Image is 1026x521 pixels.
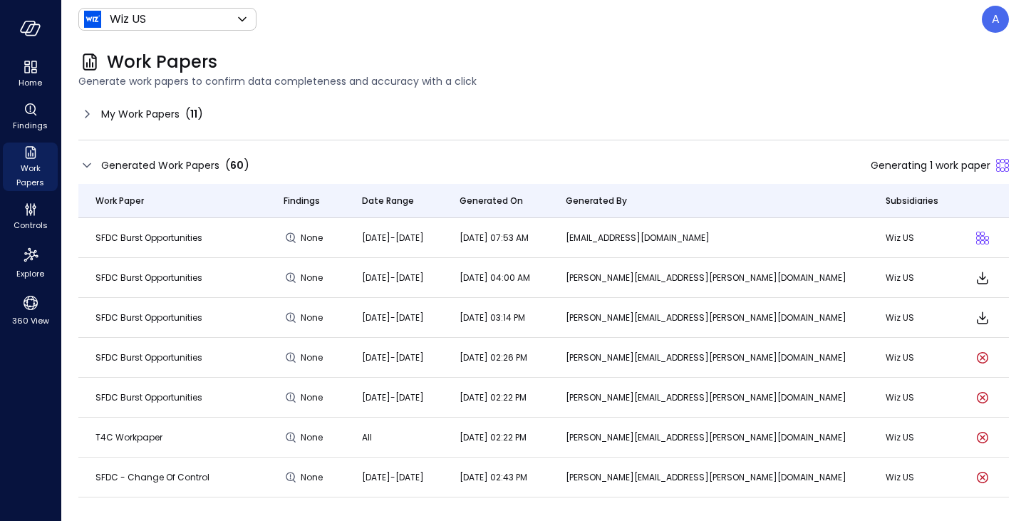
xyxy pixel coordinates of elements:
[13,118,48,133] span: Findings
[566,351,851,365] p: [PERSON_NAME][EMAIL_ADDRESS][PERSON_NAME][DOMAIN_NAME]
[16,267,44,281] span: Explore
[566,470,851,485] p: [PERSON_NAME][EMAIL_ADDRESS][PERSON_NAME][DOMAIN_NAME]
[3,143,58,191] div: Work Papers
[301,470,326,485] span: None
[14,218,48,232] span: Controls
[992,11,1000,28] p: A
[301,351,326,365] span: None
[974,269,991,287] span: Download
[566,194,627,208] span: Generated By
[101,106,180,122] span: My Work Papers
[95,431,162,443] span: T4C Workpaper
[362,194,414,208] span: Date Range
[362,351,424,363] span: [DATE]-[DATE]
[19,76,42,90] span: Home
[101,158,219,173] span: Generated Work Papers
[566,231,851,245] p: [EMAIL_ADDRESS][DOMAIN_NAME]
[976,232,989,244] div: Sliding puzzle loader
[95,471,209,483] span: SFDC - Change of control
[185,105,203,123] div: ( )
[95,351,202,363] span: SFDC Burst Opportunities
[3,242,58,282] div: Explore
[190,107,197,121] span: 11
[460,311,525,324] span: [DATE] 03:14 PM
[84,11,101,28] img: Icon
[95,272,202,284] span: SFDC Burst Opportunities
[974,389,991,406] button: Work paper generation failed
[460,471,527,483] span: [DATE] 02:43 PM
[886,430,940,445] p: Wiz US
[301,391,326,405] span: None
[886,194,938,208] span: Subsidiaries
[284,194,320,208] span: Findings
[110,11,146,28] p: Wiz US
[460,272,530,284] span: [DATE] 04:00 AM
[95,194,144,208] span: Work Paper
[460,391,527,403] span: [DATE] 02:22 PM
[566,391,851,405] p: [PERSON_NAME][EMAIL_ADDRESS][PERSON_NAME][DOMAIN_NAME]
[566,271,851,285] p: [PERSON_NAME][EMAIL_ADDRESS][PERSON_NAME][DOMAIN_NAME]
[362,272,424,284] span: [DATE]-[DATE]
[886,231,940,245] p: Wiz US
[12,314,49,328] span: 360 View
[974,469,991,486] button: Work paper generation failed
[301,271,326,285] span: None
[886,311,940,325] p: Wiz US
[225,157,249,174] div: ( )
[78,73,1009,89] span: Generate work papers to confirm data completeness and accuracy with a click
[974,429,991,446] button: Work paper generation failed
[974,349,991,366] button: Work paper generation failed
[886,470,940,485] p: Wiz US
[886,391,940,405] p: Wiz US
[460,431,527,443] span: [DATE] 02:22 PM
[976,232,989,244] div: Generating work paper
[3,100,58,134] div: Findings
[566,311,851,325] p: [PERSON_NAME][EMAIL_ADDRESS][PERSON_NAME][DOMAIN_NAME]
[362,391,424,403] span: [DATE]-[DATE]
[982,6,1009,33] div: Almog Shamay Hacohen
[107,51,217,73] span: Work Papers
[886,351,940,365] p: Wiz US
[9,161,52,190] span: Work Papers
[301,231,326,245] span: None
[996,159,1009,172] div: Sliding puzzle loader
[230,158,244,172] span: 60
[362,232,424,244] span: [DATE]-[DATE]
[95,232,202,244] span: SFDC Burst Opportunities
[362,311,424,324] span: [DATE]-[DATE]
[3,200,58,234] div: Controls
[974,309,991,326] span: Download
[871,158,990,173] span: Generating 1 work paper
[362,471,424,483] span: [DATE]-[DATE]
[566,430,851,445] p: [PERSON_NAME][EMAIL_ADDRESS][PERSON_NAME][DOMAIN_NAME]
[460,232,529,244] span: [DATE] 07:53 AM
[301,430,326,445] span: None
[3,57,58,91] div: Home
[460,351,527,363] span: [DATE] 02:26 PM
[362,431,372,443] span: All
[3,291,58,329] div: 360 View
[95,391,202,403] span: SFDC Burst Opportunities
[95,311,202,324] span: SFDC Burst Opportunities
[460,194,523,208] span: Generated On
[301,311,326,325] span: None
[886,271,940,285] p: Wiz US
